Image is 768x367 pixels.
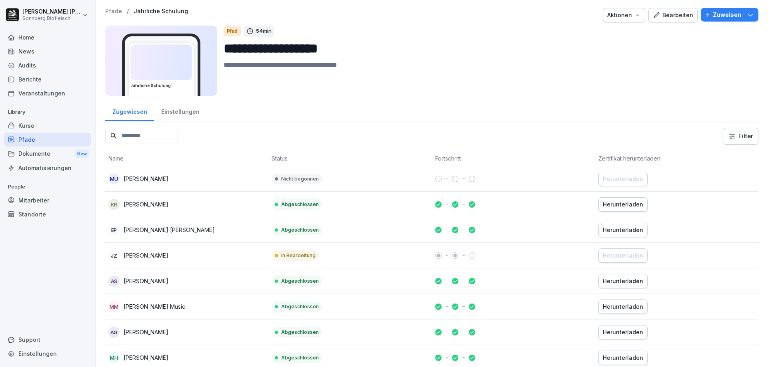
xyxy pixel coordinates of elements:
th: Name [105,151,268,166]
div: JZ [108,250,120,261]
div: Herunterladen [603,175,643,183]
p: [PERSON_NAME] [124,200,168,208]
button: Zuweisen [701,8,758,22]
div: MU [108,173,120,184]
a: Pfade [4,133,91,147]
p: [PERSON_NAME] [124,175,168,183]
button: Filter [723,128,758,144]
div: Herunterladen [603,251,643,260]
div: Herunterladen [603,353,643,362]
p: Abgeschlossen [281,329,319,336]
a: Einstellungen [4,347,91,361]
th: Zertifikat herunterladen [595,151,758,166]
div: AS [108,276,120,287]
a: Berichte [4,72,91,86]
p: [PERSON_NAME] [124,328,168,336]
p: [PERSON_NAME] [124,277,168,285]
p: Abgeschlossen [281,278,319,285]
div: EP [108,224,120,236]
div: Aktionen [607,11,641,20]
a: Standorte [4,207,91,221]
p: Abgeschlossen [281,226,319,234]
p: [PERSON_NAME] [124,353,168,362]
th: Status [268,151,432,166]
p: Abgeschlossen [281,303,319,310]
div: Herunterladen [603,328,643,337]
button: Herunterladen [598,274,648,288]
button: Herunterladen [598,300,648,314]
p: People [4,181,91,193]
button: Aktionen [603,8,645,22]
button: Herunterladen [598,325,648,339]
th: Fortschritt [432,151,595,166]
a: Veranstaltungen [4,86,91,100]
p: Abgeschlossen [281,354,319,361]
button: Herunterladen [598,248,648,263]
button: Herunterladen [598,223,648,237]
div: New [75,149,89,159]
button: Bearbeiten [648,8,698,22]
p: 54 min [256,27,272,35]
div: MH [108,352,120,363]
p: Library [4,106,91,119]
div: Dokumente [4,147,91,161]
a: DokumenteNew [4,147,91,161]
h3: Jährliche Schulung [130,83,192,89]
p: Nicht begonnen [281,175,319,183]
div: Filter [728,132,753,140]
button: Herunterladen [598,197,648,212]
div: Herunterladen [603,200,643,209]
a: Pfade [105,8,122,15]
a: Automatisierungen [4,161,91,175]
a: Zugewiesen [105,101,154,121]
div: AG [108,327,120,338]
a: Kurse [4,119,91,133]
div: Support [4,333,91,347]
div: Herunterladen [603,302,643,311]
div: Pfad [224,26,241,36]
a: Einstellungen [154,101,206,121]
p: [PERSON_NAME] [124,251,168,260]
p: In Bearbeitung [281,252,316,259]
p: [PERSON_NAME] [PERSON_NAME] [124,226,215,234]
a: Mitarbeiter [4,193,91,207]
button: Herunterladen [598,351,648,365]
a: Home [4,30,91,44]
button: Herunterladen [598,172,648,186]
a: Jährliche Schulung [134,8,188,15]
div: Herunterladen [603,226,643,234]
div: MM [108,301,120,312]
div: KR [108,199,120,210]
p: Abgeschlossen [281,201,319,208]
p: Zuweisen [713,10,741,19]
a: Audits [4,58,91,72]
p: [PERSON_NAME] Music [124,302,185,311]
div: Bearbeiten [653,11,693,20]
p: Sonnberg Biofleisch [22,16,81,21]
div: Herunterladen [603,277,643,286]
p: [PERSON_NAME] [PERSON_NAME] [22,8,81,15]
a: News [4,44,91,58]
p: / [127,8,129,15]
